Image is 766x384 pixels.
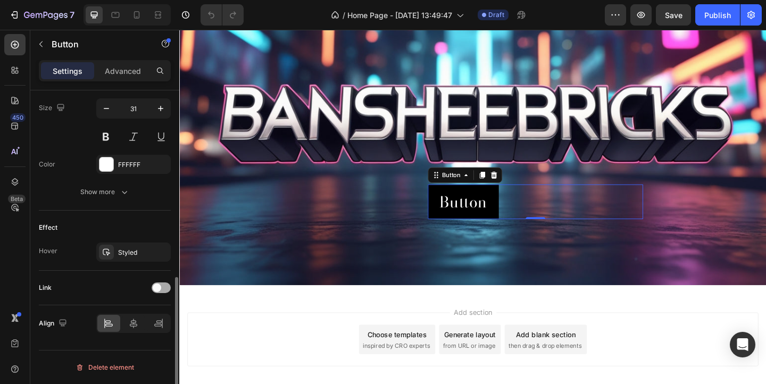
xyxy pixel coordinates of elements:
div: Add blank section [366,325,431,337]
span: Home Page - [DATE] 13:49:47 [347,10,452,21]
div: Hover [39,246,57,256]
div: Link [39,283,52,293]
div: Delete element [76,361,134,374]
span: then drag & drop elements [358,339,437,348]
p: Button [52,38,142,51]
button: Publish [695,4,740,26]
div: Size [39,101,67,115]
button: 7 [4,4,79,26]
div: Color [39,160,55,169]
span: inspired by CRO experts [199,339,272,348]
div: Open Intercom Messenger [730,332,755,357]
p: Settings [53,65,82,77]
iframe: Design area [179,30,766,384]
span: / [343,10,345,21]
span: Add section [294,302,345,313]
p: 7 [70,9,74,21]
div: Show more [80,187,130,197]
button: Delete element [39,359,171,376]
span: from URL or image [287,339,344,348]
div: Beta [8,195,26,203]
p: Advanced [105,65,141,77]
div: Effect [39,223,57,232]
button: Show more [39,182,171,202]
div: Publish [704,10,731,21]
div: FFFFFF [118,160,168,170]
button: Save [656,4,691,26]
span: Draft [488,10,504,20]
div: Undo/Redo [201,4,244,26]
div: Generate layout [288,325,344,337]
div: Styled [118,248,168,257]
div: 450 [10,113,26,122]
p: Button [283,174,335,199]
span: Save [665,11,682,20]
button: <p>Button</p> [270,168,347,206]
div: Align [39,316,69,331]
div: Choose templates [205,325,269,337]
div: Button [284,153,307,163]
